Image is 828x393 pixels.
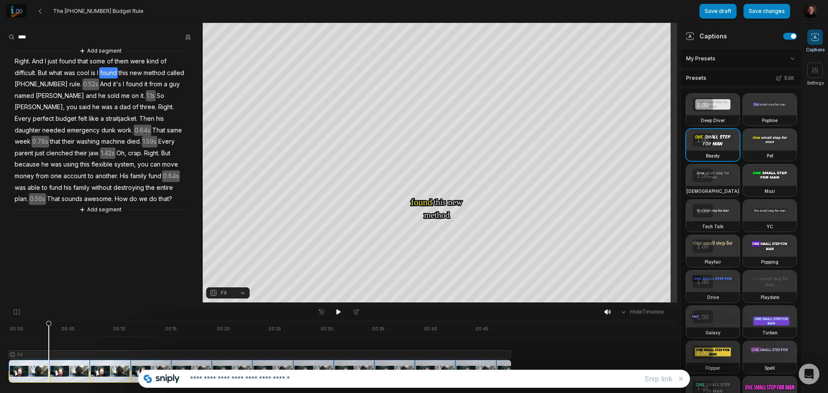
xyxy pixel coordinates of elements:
[743,4,790,19] button: Save changes
[762,329,778,336] h3: Turban
[48,67,63,79] span: what
[45,148,74,159] span: clenched
[41,159,50,170] span: he
[761,258,778,265] h3: Popping
[14,148,34,159] span: parent
[765,188,775,195] h3: Mozi
[157,101,175,113] span: Right.
[85,90,97,102] span: and
[34,148,45,159] span: just
[705,258,721,265] h3: Playfair
[63,182,72,194] span: his
[96,67,99,79] span: I
[129,56,146,67] span: were
[22,22,95,29] div: Domain: [DOMAIN_NAME]
[75,136,100,148] span: washing
[112,79,122,90] span: it's
[140,90,146,102] span: it.
[699,4,737,19] button: Save draft
[155,113,165,125] span: his
[687,188,739,195] h3: [DEMOGRAPHIC_DATA]
[89,56,106,67] span: some
[61,136,75,148] span: their
[14,90,35,102] span: named
[48,182,63,194] span: fund
[95,51,145,57] div: Keywords by Traffic
[87,170,94,182] span: to
[99,67,118,79] span: found
[50,170,63,182] span: one
[146,90,156,102] span: 1.1s
[706,329,721,336] h3: Galaxy
[206,287,250,299] button: Fit
[127,148,143,159] span: crap.
[137,159,149,170] span: you
[78,101,91,113] span: said
[139,101,157,113] span: three.
[49,136,61,148] span: that
[63,67,76,79] span: was
[156,90,165,102] span: So
[143,67,166,79] span: method
[78,46,123,56] button: Add segment
[114,56,129,67] span: them
[162,170,180,182] span: 0.64s
[74,148,88,159] span: their
[138,113,155,125] span: Then
[94,170,119,182] span: another.
[61,193,83,205] span: sounds
[144,79,148,90] span: it
[116,148,127,159] span: Oh,
[29,193,46,205] span: 0.56s
[63,170,87,182] span: account
[14,136,31,148] span: week
[66,101,78,113] span: you
[14,22,21,29] img: website_grey.svg
[72,182,91,194] span: family
[27,182,41,194] span: able
[806,47,825,53] span: Captions
[161,159,179,170] span: move
[14,79,69,90] span: [PHONE_NUMBER]
[129,67,143,79] span: new
[806,29,825,53] button: Captions
[14,67,37,79] span: difficult.
[799,364,819,384] div: Open Intercom Messenger
[41,125,66,136] span: needed
[149,159,161,170] span: can
[100,136,126,148] span: machine
[100,148,116,159] span: 1.42s
[77,113,88,125] span: felt
[148,193,158,205] span: do
[50,159,63,170] span: was
[91,159,113,170] span: flexible
[46,193,61,205] span: That
[132,101,139,113] span: of
[14,101,66,113] span: [PERSON_NAME],
[99,79,112,90] span: And
[91,101,100,113] span: he
[707,294,719,301] h3: Drive
[79,159,91,170] span: this
[221,289,227,297] span: Fit
[100,113,105,125] span: a
[69,79,82,90] span: rule.
[14,125,41,136] span: daughter
[702,223,724,230] h3: Tech Talk
[14,170,35,182] span: money
[113,159,137,170] span: system,
[32,113,55,125] span: perfect
[77,56,89,67] span: that
[41,182,48,194] span: to
[14,113,32,125] span: Every
[63,159,79,170] span: using
[86,50,93,57] img: tab_keywords_by_traffic_grey.svg
[166,125,183,136] span: same
[100,125,116,136] span: dunk
[147,170,162,182] span: fund
[100,101,113,113] span: was
[58,56,77,67] span: found
[762,117,778,124] h3: Popline
[122,79,125,90] span: I
[76,67,90,79] span: cool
